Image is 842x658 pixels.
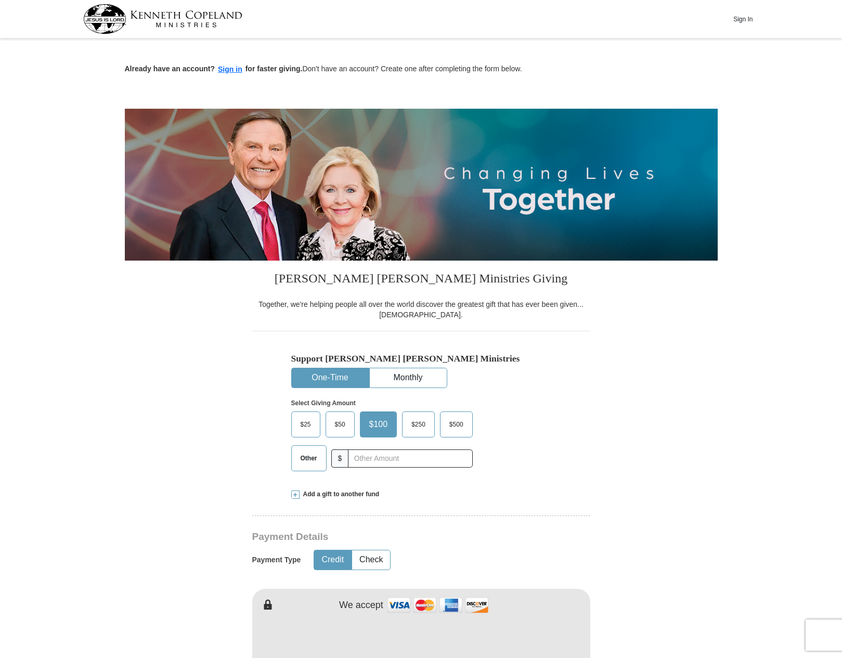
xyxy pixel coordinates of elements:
[252,556,301,564] h5: Payment Type
[292,368,369,388] button: One-Time
[370,368,447,388] button: Monthly
[291,399,356,407] strong: Select Giving Amount
[252,261,590,299] h3: [PERSON_NAME] [PERSON_NAME] Ministries Giving
[386,594,490,616] img: credit cards accepted
[406,417,431,432] span: $250
[252,531,517,543] h3: Payment Details
[352,550,390,570] button: Check
[339,600,383,611] h4: We accept
[348,449,472,468] input: Other Amount
[300,490,380,499] span: Add a gift to another fund
[215,63,245,75] button: Sign in
[295,450,322,466] span: Other
[125,63,718,75] p: Don't have an account? Create one after completing the form below.
[125,64,303,73] strong: Already have an account? for faster giving.
[314,550,351,570] button: Credit
[291,353,551,364] h5: Support [PERSON_NAME] [PERSON_NAME] Ministries
[364,417,393,432] span: $100
[83,4,242,34] img: kcm-header-logo.svg
[331,449,349,468] span: $
[444,417,469,432] span: $500
[330,417,351,432] span: $50
[728,11,759,27] button: Sign In
[295,417,316,432] span: $25
[252,299,590,320] div: Together, we're helping people all over the world discover the greatest gift that has ever been g...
